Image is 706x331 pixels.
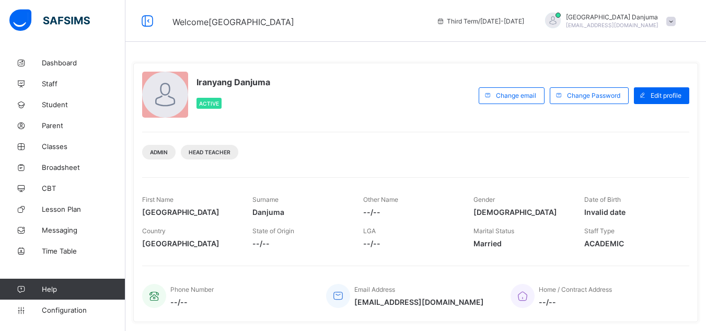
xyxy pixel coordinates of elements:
span: Change Password [567,92,620,99]
span: Head Teacher [189,149,230,155]
span: Home / Contract Address [539,286,612,293]
span: Time Table [42,247,125,255]
span: [EMAIL_ADDRESS][DOMAIN_NAME] [566,22,658,28]
span: Active [199,100,219,107]
span: session/term information [436,17,524,25]
span: CBT [42,184,125,192]
span: Lesson Plan [42,205,125,213]
span: Iranyang Danjuma [196,77,270,87]
span: Married [473,239,568,248]
span: [DEMOGRAPHIC_DATA] [473,208,568,216]
span: Phone Number [170,286,214,293]
span: --/-- [363,208,458,216]
span: Invalid date [584,208,679,216]
span: First Name [142,196,173,203]
span: State of Origin [252,227,294,235]
span: Classes [42,142,125,151]
span: Dashboard [42,59,125,67]
div: IranyangDanjuma [535,13,681,30]
span: [EMAIL_ADDRESS][DOMAIN_NAME] [354,298,484,306]
span: ACADEMIC [584,239,679,248]
span: [GEOGRAPHIC_DATA] [142,208,237,216]
img: safsims [9,9,90,31]
span: [GEOGRAPHIC_DATA] [142,239,237,248]
span: Messaging [42,226,125,234]
span: Danjuma [252,208,347,216]
span: Date of Birth [584,196,621,203]
span: Staff Type [584,227,615,235]
span: Student [42,100,125,109]
span: --/-- [170,298,214,306]
span: [GEOGRAPHIC_DATA] Danjuma [566,13,658,21]
span: LGA [363,227,376,235]
span: Configuration [42,306,125,314]
span: --/-- [252,239,347,248]
span: --/-- [363,239,458,248]
span: --/-- [539,298,612,306]
span: Change email [496,92,536,99]
span: Email Address [354,286,395,293]
span: Gender [473,196,495,203]
span: Help [42,285,125,293]
span: Parent [42,121,125,130]
span: Staff [42,79,125,88]
span: Other Name [363,196,398,203]
span: Marital Status [473,227,514,235]
span: Broadsheet [42,163,125,172]
span: Country [142,227,166,235]
span: Welcome [GEOGRAPHIC_DATA] [172,17,294,27]
span: Edit profile [651,92,681,99]
span: Surname [252,196,279,203]
span: Admin [150,149,168,155]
